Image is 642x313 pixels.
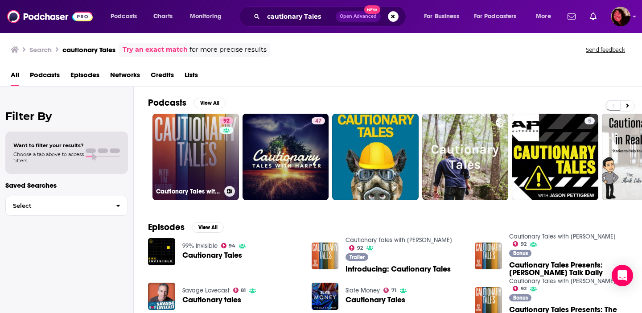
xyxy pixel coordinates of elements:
[312,283,339,310] img: Cautionary Tales
[243,114,329,200] a: 47
[564,9,579,24] a: Show notifications dropdown
[509,233,616,240] a: Cautionary Tales with Tim Harford
[312,243,339,270] img: Introducing: Cautionary Tales
[241,288,246,292] span: 81
[104,9,148,24] button: open menu
[223,117,230,126] span: 92
[148,238,175,265] a: Cautionary Tales
[350,255,365,260] span: Trailer
[182,242,218,250] a: 99% Invisible
[611,7,630,26] span: Logged in as Kathryn-Musilek
[383,288,396,293] a: 71
[536,10,551,23] span: More
[7,8,93,25] img: Podchaser - Follow, Share and Rate Podcasts
[418,9,470,24] button: open menu
[475,243,502,270] img: Cautionary Tales Presents: TED Talk Daily
[148,283,175,310] img: Cautionary tales
[611,7,630,26] button: Show profile menu
[247,6,415,27] div: Search podcasts, credits, & more...
[220,117,233,124] a: 92
[229,244,235,248] span: 94
[189,45,267,55] span: for more precise results
[346,236,452,244] a: Cautionary Tales with Tim Harford
[588,117,591,126] span: 5
[512,114,598,200] a: 5
[513,251,528,256] span: Bonus
[153,10,173,23] span: Charts
[110,68,140,86] a: Networks
[468,9,530,24] button: open menu
[346,296,405,304] a: Cautionary Tales
[29,45,52,54] h3: Search
[513,286,527,291] a: 92
[148,97,226,108] a: PodcastsView All
[30,68,60,86] a: Podcasts
[340,14,377,19] span: Open Advanced
[11,68,19,86] a: All
[336,11,381,22] button: Open AdvancedNew
[5,196,128,216] button: Select
[182,287,230,294] a: Savage Lovecast
[474,10,517,23] span: For Podcasters
[357,246,363,250] span: 92
[346,287,380,294] a: Slate Money
[148,222,185,233] h2: Episodes
[233,288,246,293] a: 81
[312,117,325,124] a: 47
[148,9,178,24] a: Charts
[70,68,99,86] a: Episodes
[148,222,224,233] a: EpisodesView All
[221,243,236,248] a: 94
[513,241,527,247] a: 92
[13,142,84,148] span: Want to filter your results?
[611,7,630,26] img: User Profile
[13,151,84,164] span: Choose a tab above to access filters.
[123,45,188,55] a: Try an exact match
[156,188,221,195] h3: Cautionary Tales with [PERSON_NAME]
[509,277,616,285] a: Cautionary Tales with Tim Harford
[182,251,242,259] a: Cautionary Tales
[185,68,198,86] a: Lists
[530,9,562,24] button: open menu
[151,68,174,86] a: Credits
[584,117,595,124] a: 5
[509,261,628,276] a: Cautionary Tales Presents: TED Talk Daily
[391,288,396,292] span: 71
[513,295,528,301] span: Bonus
[612,265,633,286] div: Open Intercom Messenger
[263,9,336,24] input: Search podcasts, credits, & more...
[346,265,451,273] a: Introducing: Cautionary Tales
[521,242,527,246] span: 92
[6,203,109,209] span: Select
[349,245,363,251] a: 92
[62,45,115,54] h3: cautionary Tales
[509,261,628,276] span: Cautionary Tales Presents: [PERSON_NAME] Talk Daily
[184,9,233,24] button: open menu
[586,9,600,24] a: Show notifications dropdown
[364,5,380,14] span: New
[5,110,128,123] h2: Filter By
[182,296,241,304] a: Cautionary tales
[152,114,239,200] a: 92Cautionary Tales with [PERSON_NAME]
[192,222,224,233] button: View All
[5,181,128,189] p: Saved Searches
[111,10,137,23] span: Podcasts
[424,10,459,23] span: For Business
[521,287,527,291] span: 92
[193,98,226,108] button: View All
